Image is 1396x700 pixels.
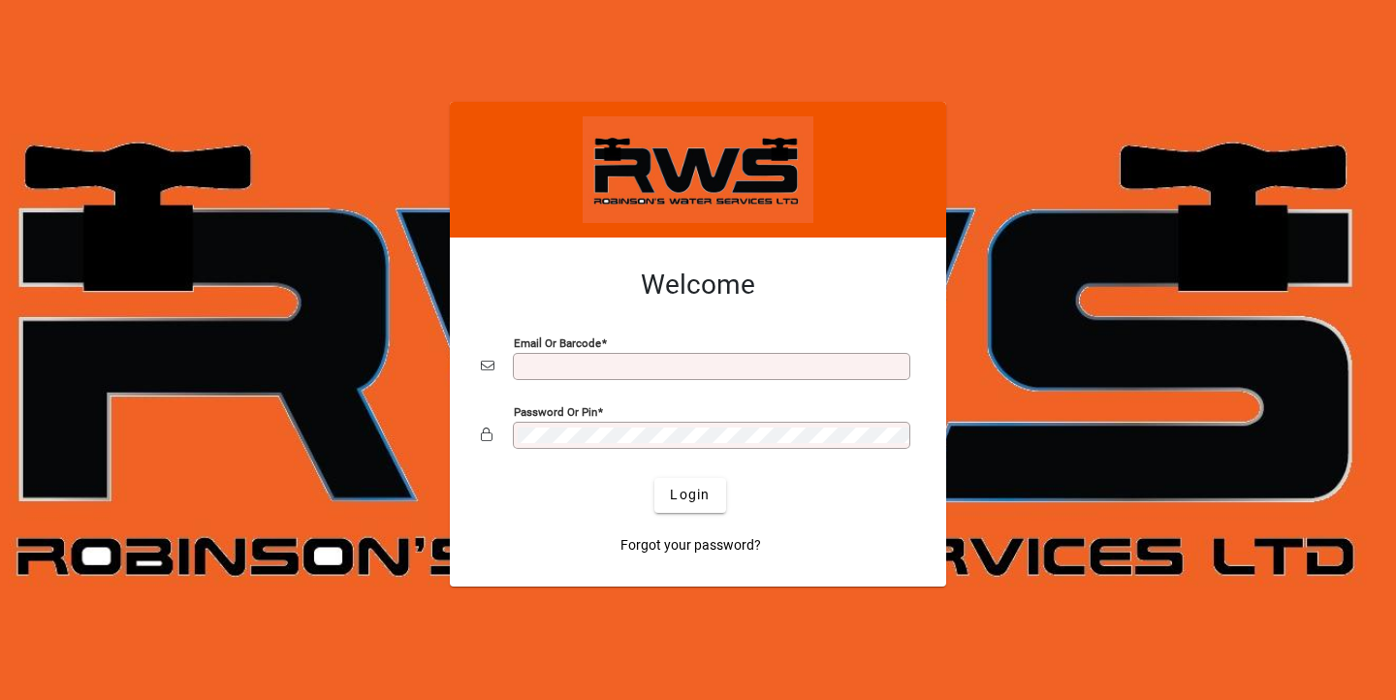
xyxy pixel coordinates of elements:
[514,404,597,418] mat-label: Password or Pin
[620,535,761,556] span: Forgot your password?
[514,335,601,349] mat-label: Email or Barcode
[613,528,769,563] a: Forgot your password?
[481,269,915,302] h2: Welcome
[654,478,725,513] button: Login
[670,485,710,505] span: Login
